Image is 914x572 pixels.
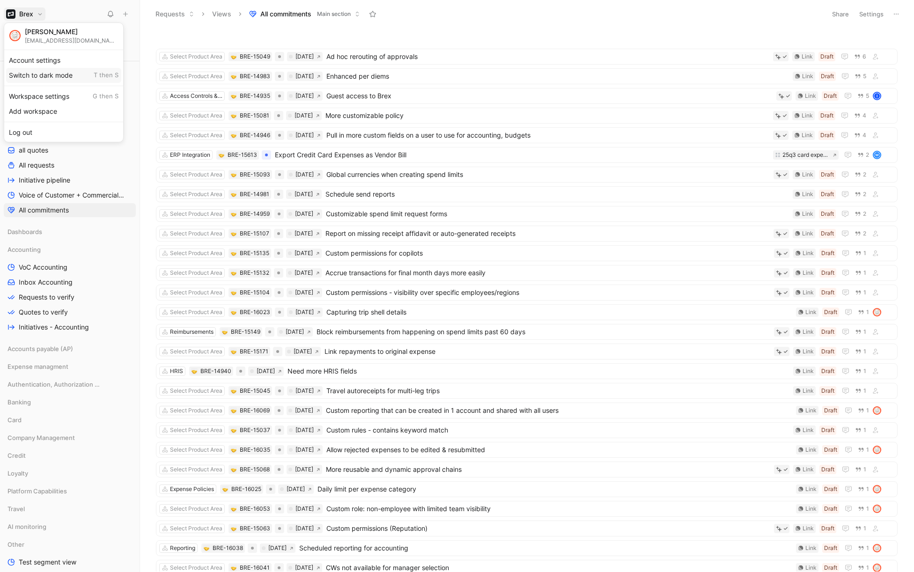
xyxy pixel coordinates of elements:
[6,53,121,68] div: Account settings
[25,28,118,36] div: [PERSON_NAME]
[6,125,121,140] div: Log out
[25,37,118,44] div: [EMAIL_ADDRESS][DOMAIN_NAME]
[6,89,121,104] div: Workspace settings
[10,31,20,40] img: avatar
[4,22,124,142] div: BrexBrex
[93,92,118,101] span: G then S
[6,68,121,83] div: Switch to dark mode
[6,104,121,119] div: Add workspace
[94,71,118,80] span: T then S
